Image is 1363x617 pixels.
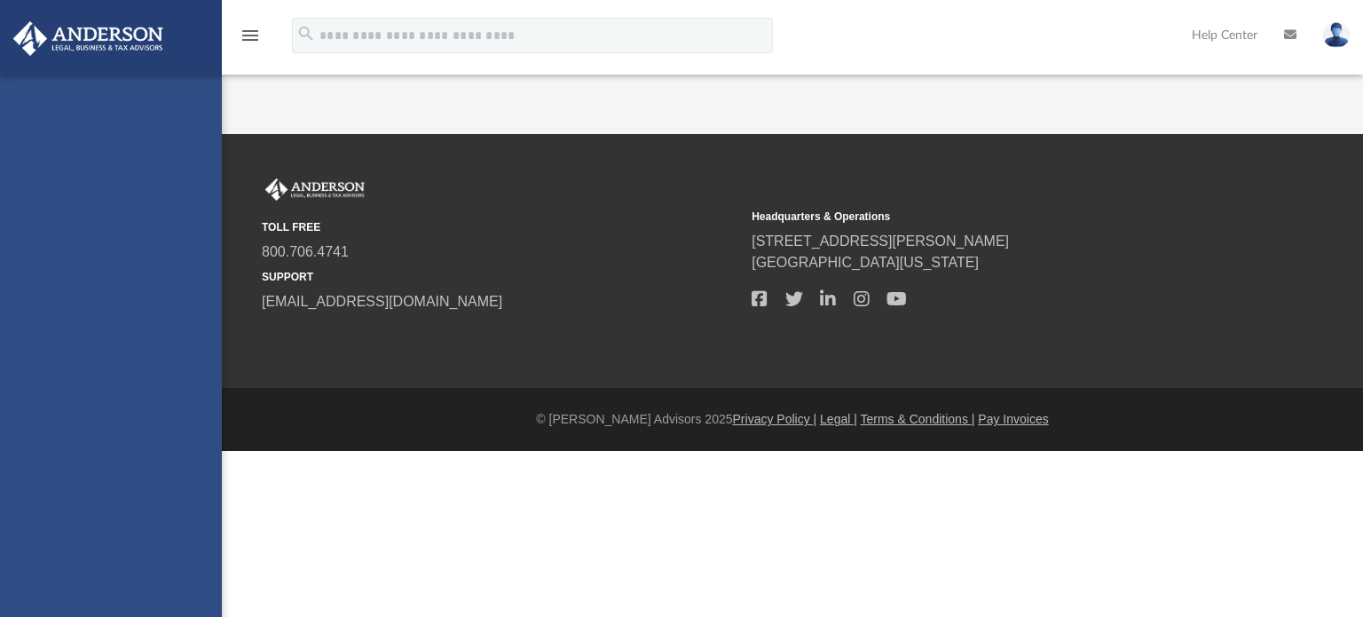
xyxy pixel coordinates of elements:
i: menu [240,25,261,46]
div: © [PERSON_NAME] Advisors 2025 [222,410,1363,429]
a: menu [240,34,261,46]
a: Privacy Policy | [733,412,817,426]
i: search [296,24,316,44]
a: [GEOGRAPHIC_DATA][US_STATE] [752,255,979,270]
a: 800.706.4741 [262,244,349,259]
a: Terms & Conditions | [861,412,975,426]
small: SUPPORT [262,269,739,285]
img: Anderson Advisors Platinum Portal [8,21,169,56]
small: Headquarters & Operations [752,209,1229,225]
img: User Pic [1323,22,1350,48]
a: [STREET_ADDRESS][PERSON_NAME] [752,233,1009,249]
small: TOLL FREE [262,219,739,235]
a: [EMAIL_ADDRESS][DOMAIN_NAME] [262,294,502,309]
img: Anderson Advisors Platinum Portal [262,178,368,202]
a: Legal | [820,412,857,426]
a: Pay Invoices [978,412,1048,426]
